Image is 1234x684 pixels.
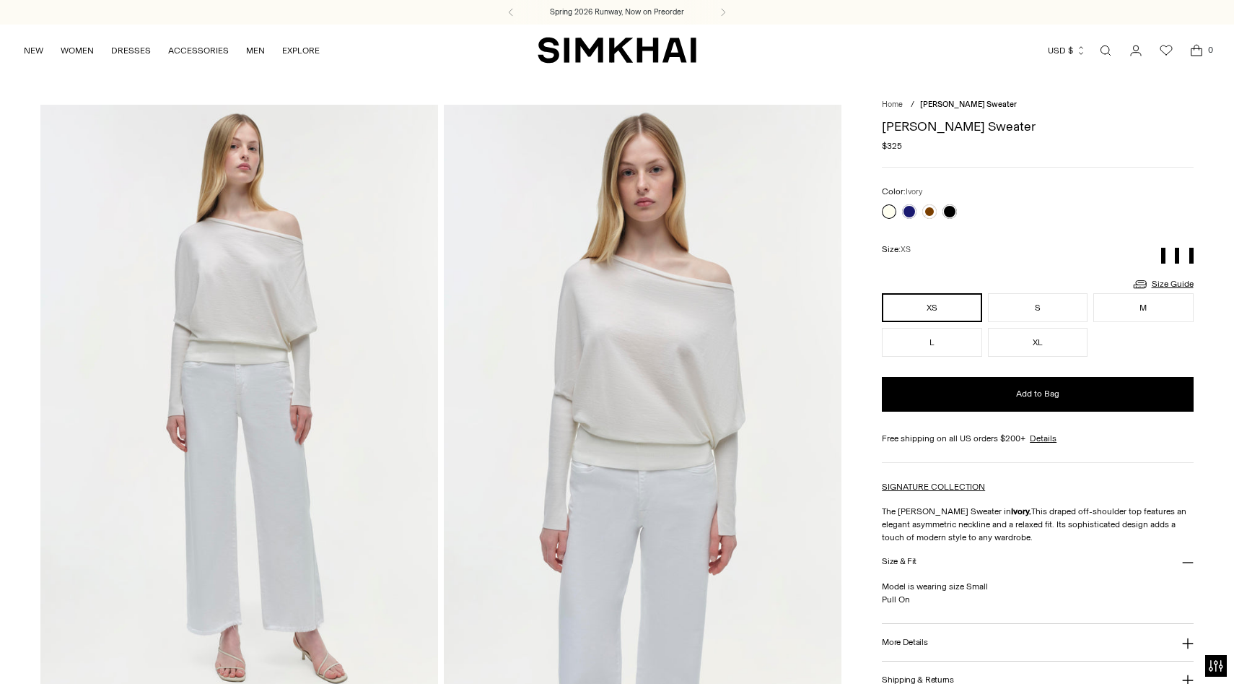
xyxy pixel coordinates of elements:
div: / [911,99,914,111]
a: Details [1030,432,1056,445]
iframe: Sign Up via Text for Offers [12,629,143,672]
a: NEW [24,35,43,66]
button: XS [882,293,981,322]
h1: [PERSON_NAME] Sweater [882,120,1193,133]
h3: Size & Fit [882,557,916,566]
a: Open search modal [1091,36,1120,65]
a: MEN [246,35,265,66]
a: Wishlist [1152,36,1181,65]
a: WOMEN [61,35,94,66]
button: USD $ [1048,35,1086,66]
span: Ivory [906,187,922,196]
strong: Ivory. [1011,506,1031,516]
button: More Details [882,624,1193,661]
a: Go to the account page [1121,36,1150,65]
a: EXPLORE [282,35,320,66]
label: Color: [882,185,922,199]
a: SIMKHAI [538,36,696,64]
a: Open cart modal [1182,36,1211,65]
span: 0 [1204,43,1217,56]
span: $325 [882,139,902,152]
button: XL [988,328,1088,357]
button: M [1093,293,1193,322]
nav: breadcrumbs [882,99,1193,111]
span: Add to Bag [1016,388,1059,400]
p: The [PERSON_NAME] Sweater in This draped off-shoulder top features an elegant asymmetric neckline... [882,505,1193,544]
button: L [882,328,981,357]
button: Add to Bag [882,377,1193,412]
a: Size Guide [1132,275,1194,293]
label: Size: [882,243,911,256]
p: Model is wearing size Small Pull On [882,580,1193,606]
a: Home [882,100,903,109]
span: [PERSON_NAME] Sweater [920,100,1017,109]
a: DRESSES [111,35,151,66]
h3: More Details [882,638,927,647]
button: Size & Fit [882,544,1193,581]
button: S [988,293,1088,322]
a: SIGNATURE COLLECTION [882,482,985,492]
span: XS [901,245,911,254]
div: Free shipping on all US orders $200+ [882,432,1193,445]
a: Spring 2026 Runway, Now on Preorder [550,7,684,18]
a: ACCESSORIES [168,35,229,66]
